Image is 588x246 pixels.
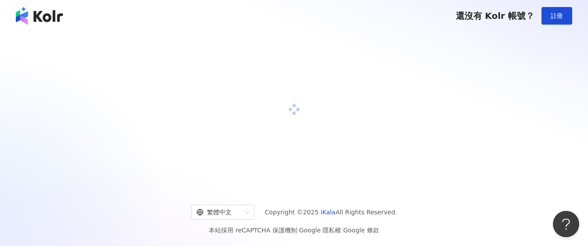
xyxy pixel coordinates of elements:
[341,227,343,234] span: |
[209,225,379,235] span: 本站採用 reCAPTCHA 保護機制
[196,205,241,219] div: 繁體中文
[553,211,579,237] iframe: Help Scout Beacon - Open
[455,11,534,21] span: 還沒有 Kolr 帳號？
[541,7,572,25] button: 註冊
[16,7,63,25] img: logo
[343,227,379,234] a: Google 條款
[297,227,299,234] span: |
[265,207,397,217] span: Copyright © 2025 All Rights Reserved.
[321,209,336,216] a: iKala
[551,12,563,19] span: 註冊
[299,227,341,234] a: Google 隱私權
